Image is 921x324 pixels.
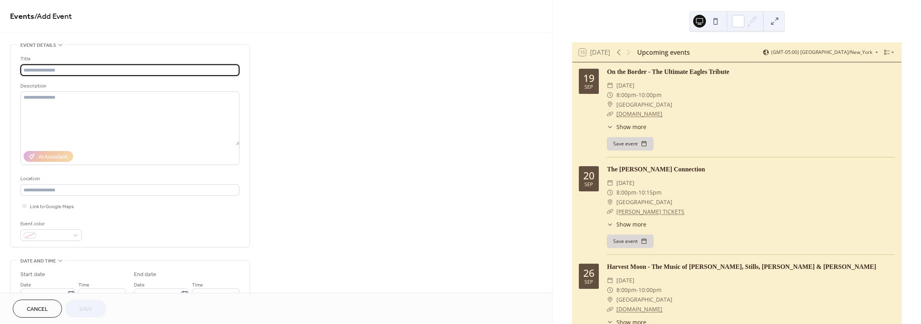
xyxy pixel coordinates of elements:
[20,41,56,50] span: Event details
[20,220,80,228] div: Event color
[583,268,594,278] div: 26
[20,281,31,289] span: Date
[10,9,34,24] a: Events
[616,100,672,109] span: [GEOGRAPHIC_DATA]
[607,235,654,248] button: Save event
[607,295,613,304] div: ​
[607,123,646,131] button: ​Show more
[607,123,613,131] div: ​
[607,188,613,197] div: ​
[20,270,45,279] div: Start date
[607,68,729,75] a: On the Border - The Ultimate Eagles Tribute
[607,100,613,109] div: ​
[616,110,662,117] a: [DOMAIN_NAME]
[616,197,672,207] span: [GEOGRAPHIC_DATA]
[584,280,593,285] div: Sep
[616,295,672,304] span: [GEOGRAPHIC_DATA]
[20,257,56,265] span: Date and time
[607,137,654,151] button: Save event
[616,305,662,313] a: [DOMAIN_NAME]
[636,188,638,197] span: -
[616,188,636,197] span: 8:00pm
[607,220,613,229] div: ​
[607,109,613,119] div: ​
[607,166,705,173] a: The [PERSON_NAME] Connection
[638,90,662,100] span: 10:00pm
[27,305,48,314] span: Cancel
[636,285,638,295] span: -
[616,276,634,285] span: [DATE]
[616,220,646,229] span: Show more
[583,171,594,181] div: 20
[34,9,72,24] span: / Add Event
[616,123,646,131] span: Show more
[771,50,872,55] span: (GMT-05:00) [GEOGRAPHIC_DATA]/New_York
[607,90,613,100] div: ​
[20,55,238,63] div: Title
[584,182,593,187] div: Sep
[616,178,634,188] span: [DATE]
[192,281,203,289] span: Time
[583,73,594,83] div: 19
[20,175,238,183] div: Location
[134,270,156,279] div: End date
[607,178,613,188] div: ​
[616,90,636,100] span: 8:00pm
[607,276,613,285] div: ​
[607,220,646,229] button: ​Show more
[584,85,593,90] div: Sep
[638,285,662,295] span: 10:00pm
[607,304,613,314] div: ​
[638,188,662,197] span: 10:15pm
[30,203,74,211] span: Link to Google Maps
[616,208,684,215] a: [PERSON_NAME] TICKETS
[616,81,634,90] span: [DATE]
[607,81,613,90] div: ​
[607,197,613,207] div: ​
[637,48,690,57] div: Upcoming events
[13,300,62,318] button: Cancel
[607,263,876,270] a: Harvest Moon - The Music of [PERSON_NAME], Stills, [PERSON_NAME] & [PERSON_NAME]
[134,281,145,289] span: Date
[636,90,638,100] span: -
[616,285,636,295] span: 8:00pm
[607,285,613,295] div: ​
[20,82,238,90] div: Description
[78,281,90,289] span: Time
[607,207,613,217] div: ​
